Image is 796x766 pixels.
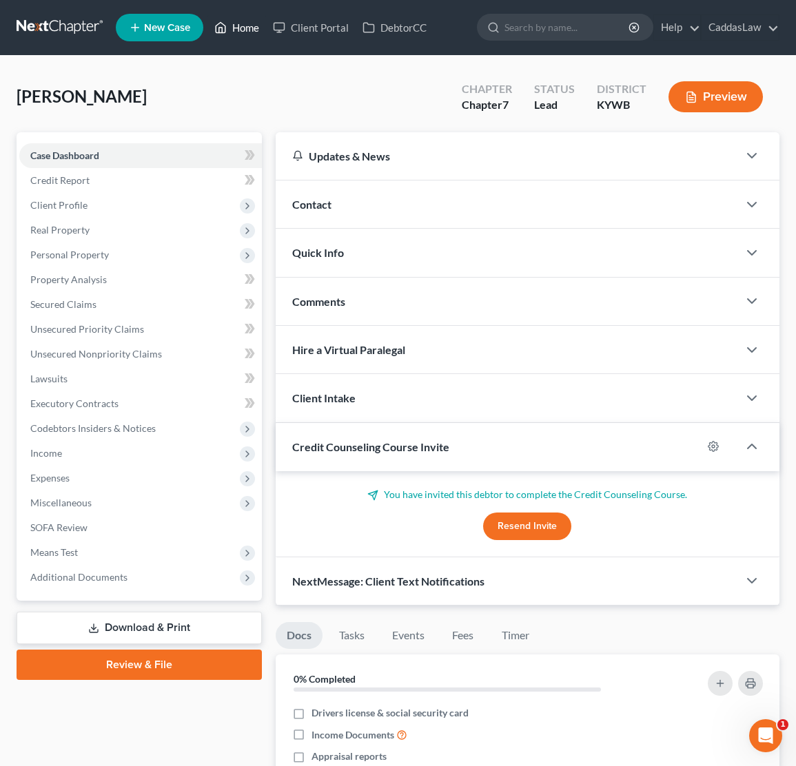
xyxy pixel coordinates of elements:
span: Client Profile [30,199,88,211]
a: DebtorCC [356,15,433,40]
span: Comments [292,295,345,308]
span: Personal Property [30,249,109,260]
div: District [597,81,646,97]
a: Unsecured Nonpriority Claims [19,342,262,366]
span: 1 [777,719,788,730]
a: SOFA Review [19,515,262,540]
a: Secured Claims [19,292,262,317]
a: Case Dashboard [19,143,262,168]
a: CaddasLaw [702,15,779,40]
a: Lawsuits [19,366,262,391]
span: Miscellaneous [30,497,92,508]
span: Quick Info [292,246,344,259]
span: Drivers license & social security card [312,706,469,720]
button: Resend Invite [483,513,571,540]
span: Unsecured Nonpriority Claims [30,348,162,360]
a: Property Analysis [19,267,262,292]
a: Events [381,622,436,649]
span: SOFA Review [30,521,88,533]
span: [PERSON_NAME] [17,86,147,106]
span: Income Documents [312,728,394,742]
a: Tasks [328,622,376,649]
span: NextMessage: Client Text Notifications [292,574,484,588]
a: Credit Report [19,168,262,193]
a: Executory Contracts [19,391,262,416]
span: Means Test [30,546,78,558]
a: Timer [491,622,540,649]
div: Status [534,81,575,97]
button: Preview [669,81,763,112]
span: Client Intake [292,391,356,404]
a: Help [654,15,700,40]
span: Credit Report [30,174,90,186]
span: Executory Contracts [30,397,119,409]
a: Home [207,15,266,40]
div: Updates & News [292,149,722,163]
div: KYWB [597,97,646,113]
span: Contact [292,198,331,211]
span: Income [30,447,62,459]
a: Review & File [17,650,262,680]
span: Expenses [30,472,70,484]
a: Fees [441,622,485,649]
span: Case Dashboard [30,149,99,161]
span: New Case [144,23,190,33]
span: Additional Documents [30,571,127,583]
div: Chapter [462,81,512,97]
a: Client Portal [266,15,356,40]
span: Real Property [30,224,90,236]
a: Unsecured Priority Claims [19,317,262,342]
span: Unsecured Priority Claims [30,323,144,335]
span: Appraisal reports [312,749,387,763]
span: Lawsuits [30,373,68,384]
strong: 0% Completed [294,673,356,685]
a: Download & Print [17,612,262,644]
input: Search by name... [504,14,631,40]
span: Hire a Virtual Paralegal [292,343,405,356]
span: Codebtors Insiders & Notices [30,422,156,434]
p: You have invited this debtor to complete the Credit Counseling Course. [292,488,763,501]
iframe: Intercom live chat [749,719,782,752]
div: Chapter [462,97,512,113]
a: Docs [276,622,323,649]
span: Credit Counseling Course Invite [292,440,449,453]
span: 7 [502,98,509,111]
div: Lead [534,97,575,113]
span: Secured Claims [30,298,96,310]
span: Property Analysis [30,273,107,285]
